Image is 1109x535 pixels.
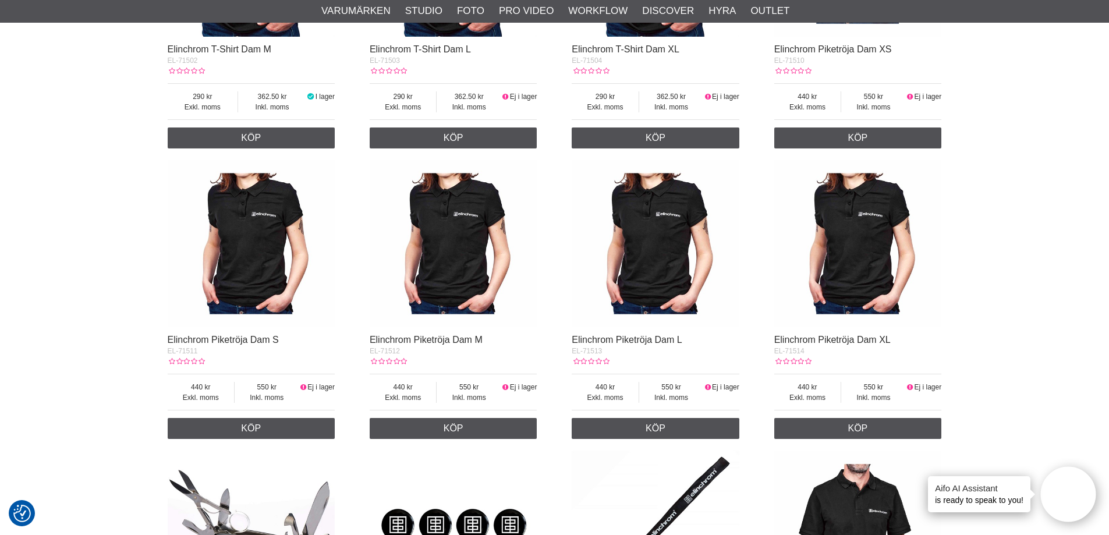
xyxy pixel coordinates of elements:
[568,3,628,19] a: Workflow
[168,392,235,403] span: Exkl. moms
[841,91,906,102] span: 550
[572,160,739,328] img: Elinchrom Piketröja Dam L
[841,392,906,403] span: Inkl. moms
[168,382,235,392] span: 440
[168,418,335,439] a: Köp
[168,44,271,54] a: Elinchrom T-Shirt Dam M
[712,383,739,391] span: Ej i lager
[774,160,942,328] img: Elinchrom Piketröja Dam XL
[572,127,739,148] a: Köp
[703,383,712,391] i: Ej i lager
[370,335,483,345] a: Elinchrom Piketröja Dam M
[238,91,306,102] span: 362.50
[935,482,1023,494] h4: Aifo AI Assistant
[316,93,335,101] span: I lager
[235,382,299,392] span: 550
[321,3,391,19] a: Varumärken
[703,93,712,101] i: Ej i lager
[572,335,682,345] a: Elinchrom Piketröja Dam L
[437,392,501,403] span: Inkl. moms
[370,382,437,392] span: 440
[774,102,841,112] span: Exkl. moms
[906,383,915,391] i: Ej i lager
[841,382,906,392] span: 550
[914,383,941,391] span: Ej i lager
[774,347,805,355] span: EL-71514
[457,3,484,19] a: Foto
[774,91,841,102] span: 440
[168,347,198,355] span: EL-71511
[572,44,679,54] a: Elinchrom T-Shirt Dam XL
[168,91,238,102] span: 290
[306,93,316,101] i: I lager
[774,356,812,367] div: Kundbetyg: 0
[370,56,400,65] span: EL-71503
[370,160,537,328] img: Elinchrom Piketröja Dam M
[572,382,639,392] span: 440
[510,93,537,101] span: Ej i lager
[572,347,602,355] span: EL-71513
[168,56,198,65] span: EL-71502
[639,382,704,392] span: 550
[639,392,704,403] span: Inkl. moms
[437,102,501,112] span: Inkl. moms
[405,3,442,19] a: Studio
[774,44,892,54] a: Elinchrom Piketröja Dam XS
[168,66,205,76] div: Kundbetyg: 0
[774,392,841,403] span: Exkl. moms
[168,102,238,112] span: Exkl. moms
[928,476,1030,512] div: is ready to speak to you!
[572,392,639,403] span: Exkl. moms
[572,418,739,439] a: Köp
[499,3,554,19] a: Pro Video
[168,160,335,328] img: Elinchrom Piketröja Dam S
[639,91,704,102] span: 362.50
[370,418,537,439] a: Köp
[572,102,639,112] span: Exkl. moms
[572,91,639,102] span: 290
[906,93,915,101] i: Ej i lager
[370,91,437,102] span: 290
[437,382,501,392] span: 550
[774,56,805,65] span: EL-71510
[572,56,602,65] span: EL-71504
[168,356,205,367] div: Kundbetyg: 0
[501,93,510,101] i: Ej i lager
[572,356,609,367] div: Kundbetyg: 0
[168,127,335,148] a: Köp
[13,505,31,522] img: Revisit consent button
[510,383,537,391] span: Ej i lager
[914,93,941,101] span: Ej i lager
[501,383,510,391] i: Ej i lager
[235,392,299,403] span: Inkl. moms
[708,3,736,19] a: Hyra
[750,3,789,19] a: Outlet
[642,3,694,19] a: Discover
[437,91,501,102] span: 362.50
[307,383,335,391] span: Ej i lager
[774,127,942,148] a: Köp
[774,418,942,439] a: Köp
[13,503,31,524] button: Samtyckesinställningar
[841,102,906,112] span: Inkl. moms
[370,127,537,148] a: Köp
[299,383,308,391] i: Ej i lager
[370,392,437,403] span: Exkl. moms
[774,335,891,345] a: Elinchrom Piketröja Dam XL
[370,102,437,112] span: Exkl. moms
[370,347,400,355] span: EL-71512
[712,93,739,101] span: Ej i lager
[238,102,306,112] span: Inkl. moms
[370,66,407,76] div: Kundbetyg: 0
[572,66,609,76] div: Kundbetyg: 0
[168,335,279,345] a: Elinchrom Piketröja Dam S
[370,44,471,54] a: Elinchrom T-Shirt Dam L
[774,66,812,76] div: Kundbetyg: 0
[639,102,704,112] span: Inkl. moms
[370,356,407,367] div: Kundbetyg: 0
[774,382,841,392] span: 440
